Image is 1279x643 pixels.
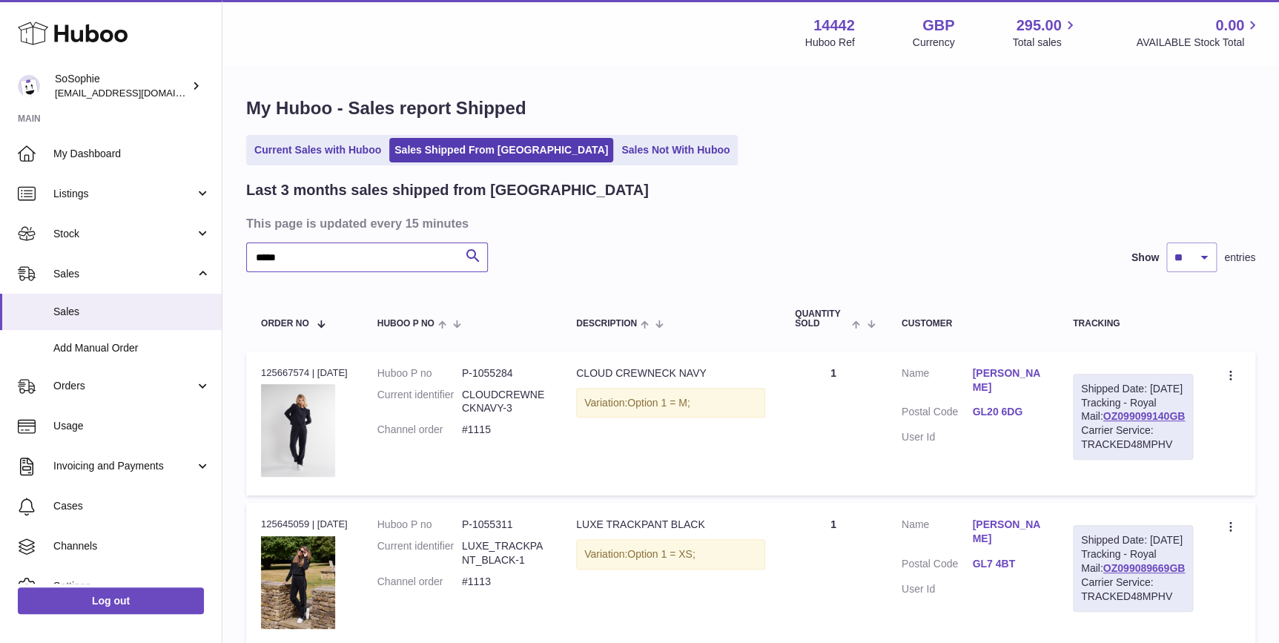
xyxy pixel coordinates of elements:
a: Sales Shipped From [GEOGRAPHIC_DATA] [389,138,613,162]
span: Usage [53,419,211,433]
div: Huboo Ref [805,36,855,50]
strong: GBP [922,16,954,36]
span: Listings [53,187,195,201]
span: Cases [53,499,211,513]
a: Log out [18,587,204,614]
div: Tracking [1073,319,1193,329]
div: 125667574 | [DATE] [261,366,348,380]
label: Show [1131,251,1159,265]
span: Orders [53,379,195,393]
dd: P-1055284 [462,366,546,380]
span: 0.00 [1215,16,1244,36]
div: Variation: [576,388,765,418]
dt: Channel order [377,575,462,589]
div: CLOUD CREWNECK NAVY [576,366,765,380]
dt: Name [902,366,973,398]
dt: Channel order [377,423,462,437]
strong: 14442 [813,16,855,36]
h3: This page is updated every 15 minutes [246,215,1252,231]
span: Add Manual Order [53,341,211,355]
td: 1 [780,352,887,495]
span: Total sales [1012,36,1078,50]
span: Sales [53,305,211,319]
a: Sales Not With Huboo [616,138,735,162]
span: Invoicing and Payments [53,459,195,473]
div: Variation: [576,539,765,570]
span: Stock [53,227,195,241]
dt: Huboo P no [377,366,462,380]
div: Carrier Service: TRACKED48MPHV [1081,423,1185,452]
img: FRONTFULLLENGTH.jpg [261,536,335,629]
div: 125645059 | [DATE] [261,518,348,531]
h1: My Huboo - Sales report Shipped [246,96,1255,120]
a: GL7 4BT [972,557,1043,571]
div: LUXE TRACKPANT BLACK [576,518,765,532]
span: Option 1 = M; [627,397,690,409]
div: Currency [913,36,955,50]
span: Option 1 = XS; [627,548,695,560]
span: AVAILABLE Stock Total [1136,36,1261,50]
span: Description [576,319,637,329]
a: OZ099099140GB [1103,410,1185,422]
span: My Dashboard [53,147,211,161]
dt: Current identifier [377,539,462,567]
span: Channels [53,539,211,553]
dt: Postal Code [902,405,973,423]
a: 295.00 Total sales [1012,16,1078,50]
dt: Huboo P no [377,518,462,532]
span: [EMAIL_ADDRESS][DOMAIN_NAME] [55,87,218,99]
div: Customer [902,319,1043,329]
span: Settings [53,579,211,593]
div: Tracking - Royal Mail: [1073,525,1193,611]
span: Order No [261,319,309,329]
a: GL20 6DG [972,405,1043,419]
span: Quantity Sold [795,309,848,329]
div: Shipped Date: [DATE] [1081,533,1185,547]
a: 0.00 AVAILABLE Stock Total [1136,16,1261,50]
a: Current Sales with Huboo [249,138,386,162]
span: Sales [53,267,195,281]
span: Huboo P no [377,319,434,329]
div: SoSophie [55,72,188,100]
dt: Name [902,518,973,550]
a: OZ099089669GB [1103,562,1185,574]
span: 295.00 [1016,16,1061,36]
dt: Current identifier [377,388,462,416]
img: FRONT1_377b6c84-9543-4191-9d0e-4a75e9fc1006.jpg [261,384,335,477]
dd: P-1055311 [462,518,546,532]
dd: LUXE_TRACKPANT_BLACK-1 [462,539,546,567]
div: Shipped Date: [DATE] [1081,382,1185,396]
dt: User Id [902,430,973,444]
a: [PERSON_NAME] [972,366,1043,395]
h2: Last 3 months sales shipped from [GEOGRAPHIC_DATA] [246,180,649,200]
div: Tracking - Royal Mail: [1073,374,1193,460]
dt: Postal Code [902,557,973,575]
dd: CLOUDCREWNECKNAVY-3 [462,388,546,416]
div: Carrier Service: TRACKED48MPHV [1081,576,1185,604]
span: entries [1224,251,1255,265]
dd: #1113 [462,575,546,589]
a: [PERSON_NAME] [972,518,1043,546]
dd: #1115 [462,423,546,437]
dt: User Id [902,582,973,596]
img: internalAdmin-14442@internal.huboo.com [18,75,40,97]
